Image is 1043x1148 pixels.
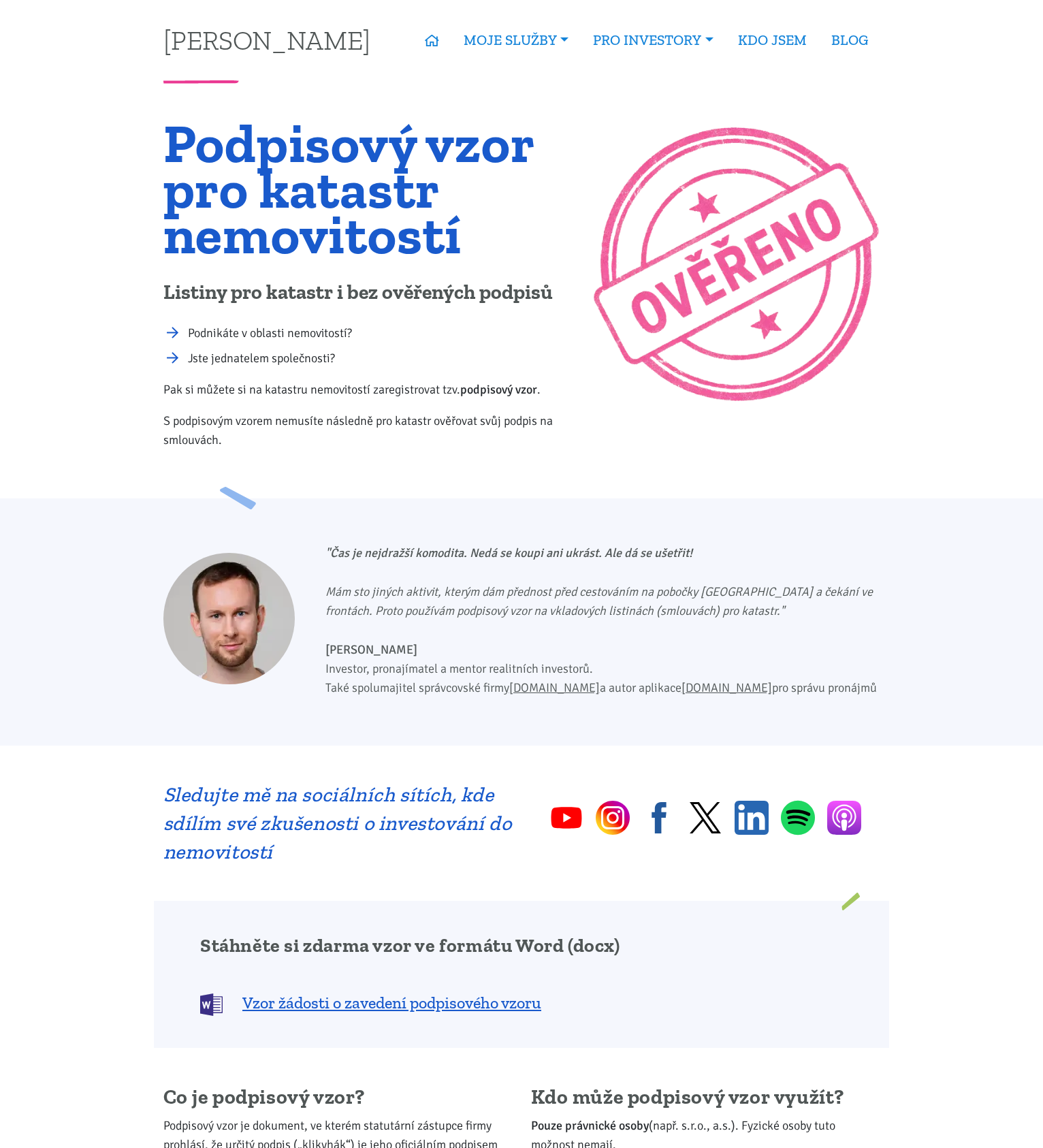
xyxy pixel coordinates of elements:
[200,993,223,1016] img: DOCX (Word)
[163,280,574,306] p: Listiny pro katastr i bez ověřených podpisů
[242,992,541,1014] span: Vzor žádosti o zavedení podpisového vzoru
[188,323,574,342] li: Podnikáte v oblasti nemovitostí?
[581,25,725,56] a: PRO INVESTORY
[781,800,815,835] a: Spotify
[592,121,880,409] img: Ilustrační obrázek: Razítko 'Ověřeno'
[325,584,873,618] i: Mám sto jiných aktivit, kterým dám přednost před cestováním na pobočky [GEOGRAPHIC_DATA] a čekání...
[325,640,880,697] p: Investor, pronajímatel a mentor realitních investorů. Také spolumajitel správcovské firmy a autor...
[642,801,676,835] a: Facebook
[200,934,677,957] h2: Stáhněte si zdarma vzor ve formátu Word (docx)
[325,545,692,560] b: "Čas je nejdražší komodita. Nedá se koupi ani ukrást. Ale dá se ušetřit!
[163,553,295,684] img: Tomáš Kučera
[163,380,574,399] p: Pak si můžete si na katastru nemovitostí zaregistrovat tzv. .
[549,801,583,835] a: YouTube
[681,680,772,695] a: [DOMAIN_NAME]
[827,801,861,835] a: Apple Podcasts
[325,642,417,657] b: [PERSON_NAME]
[819,25,880,56] a: BLOG
[531,1118,649,1133] b: Pouze právnické osoby
[163,1085,513,1111] h2: Co je podpisový vzor?
[688,801,722,835] a: Twitter
[163,780,513,866] h2: Sledujte mě na sociálních sítích, kde sdílím své zkušenosti o investování do nemovitostí
[188,349,574,368] li: Jste jednatelem společnosti?
[596,801,630,835] a: Instagram
[735,801,769,835] a: Linkedin
[200,992,677,1015] a: Vzor žádosti o zavedení podpisového vzoru
[451,25,581,56] a: MOJE SLUŽBY
[460,382,537,397] b: podpisový vzor
[163,411,574,449] p: S podpisovým vzorem nemusíte následně pro katastr ověřovat svůj podpis na smlouvách.
[163,121,574,258] h1: Podpisový vzor pro katastr nemovitostí
[726,25,819,56] a: KDO JSEM
[163,27,370,53] a: [PERSON_NAME]
[531,1085,880,1111] h2: Kdo může podpisový vzor využít?
[509,680,600,695] a: [DOMAIN_NAME]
